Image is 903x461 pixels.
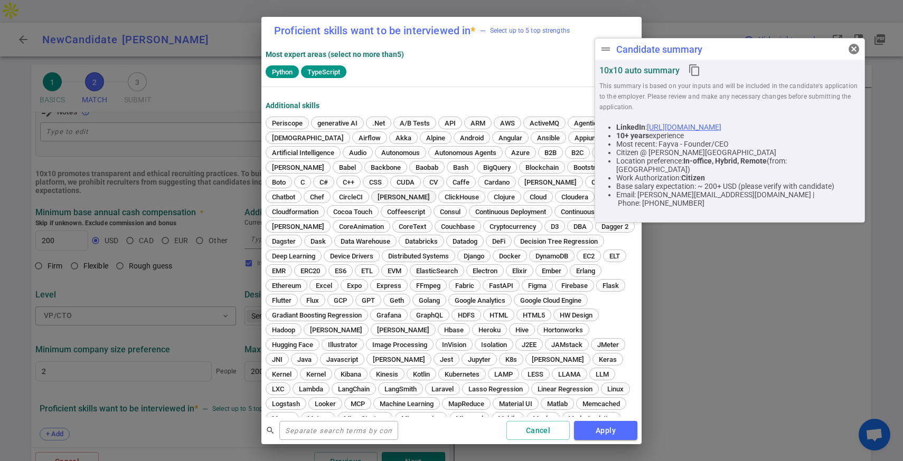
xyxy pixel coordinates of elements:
strong: Most expert areas (select no more than 5 ) [266,50,404,59]
span: Distributed Systems [384,252,453,260]
span: K8s [502,356,521,363]
span: BigQuery [479,164,514,171]
span: Firebase [558,282,591,290]
span: Bootstrap [570,164,607,171]
span: Kinesis [372,370,402,378]
span: Android [456,134,487,142]
span: Hortonworks [540,326,587,334]
span: JMeter [594,341,623,349]
span: API [441,119,459,127]
span: Meteor [304,415,333,422]
span: Flask [599,282,623,290]
span: [PERSON_NAME] [373,326,433,334]
input: Separate search terms by comma or space [279,422,398,439]
span: Flutter [268,296,295,304]
span: C++ [339,178,358,186]
span: Periscope [268,119,306,127]
span: Mixpanel [452,415,487,422]
span: Google Analytics [451,296,509,304]
span: Continuous Integration [557,208,633,216]
span: Akka [392,134,415,142]
span: DBA [570,223,590,230]
span: Kernel [268,370,295,378]
span: Blockchain [522,164,562,171]
span: Grafana [373,311,405,319]
span: Couchbase [437,223,478,230]
span: Dagster [268,237,299,245]
span: Boto [268,178,289,186]
span: drag_handle [599,43,612,55]
span: Material UI [495,400,536,408]
span: C [297,178,308,186]
span: ETL [358,267,377,275]
label: Proficient skills want to be interviewed in [274,25,476,36]
span: [PERSON_NAME] [306,326,366,334]
span: Machine Learning [376,400,437,408]
span: Google Cloud Engine [516,296,585,304]
span: GCP [330,296,351,304]
span: Cardano [481,178,513,186]
span: Autonomous Agents [431,149,500,157]
span: ARM [467,119,489,127]
span: Microservice [398,415,445,422]
span: Electron [469,267,501,275]
span: Figma [524,282,550,290]
span: ElasticSearch [412,267,462,275]
span: A/B Tests [396,119,434,127]
span: Agentic [570,119,601,127]
span: Hive [512,326,532,334]
span: Java [294,356,315,363]
span: Data Warehouse [337,237,394,245]
span: Audio [345,149,370,157]
span: Consul [436,208,464,216]
span: Clojure [490,193,519,201]
span: Device Drivers [326,252,377,260]
span: Decision Tree Regression [516,237,601,245]
span: Image Processing [369,341,431,349]
span: .Net [369,119,389,127]
span: Lasso Regression [465,385,526,393]
span: Cryptocurrency [486,223,540,230]
span: Autonomous [378,149,424,157]
span: Hadoop [268,326,299,334]
span: ActiveMQ [526,119,563,127]
span: Baobab [412,164,442,171]
span: Backbone [367,164,405,171]
span: [PERSON_NAME] [268,223,328,230]
span: Jest [436,356,457,363]
div: — [480,25,486,36]
span: Django [460,252,488,260]
span: Appium [571,134,601,142]
span: Angular [495,134,526,142]
span: HDFS [454,311,478,319]
span: Bash [449,164,472,171]
span: [PERSON_NAME] [521,178,580,186]
span: Javascript [323,356,362,363]
span: MCP [347,400,369,408]
span: Linux [604,385,627,393]
span: CV [426,178,441,186]
span: Keras [595,356,620,363]
span: LXC [268,385,288,393]
span: LESS [524,370,547,378]
span: Erlang [572,267,599,275]
span: Mode Analytics [565,415,618,422]
span: Geth [386,296,408,304]
span: [PERSON_NAME] [528,356,588,363]
span: Matlab [543,400,571,408]
span: Logstash [268,400,304,408]
span: FastAPI [485,282,517,290]
span: D3 [547,223,562,230]
span: Illustrator [324,341,361,349]
span: [DEMOGRAPHIC_DATA] [268,134,347,142]
span: Mobile [494,415,522,422]
span: Hugging Face [268,341,317,349]
span: Express [373,282,405,290]
span: ClickHouse [441,193,483,201]
span: Mocha [529,415,557,422]
span: Kernel [303,370,330,378]
span: CUDA [393,178,418,186]
strong: Additional Skills [266,101,319,110]
span: JAMstack [548,341,586,349]
span: MapReduce [445,400,488,408]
